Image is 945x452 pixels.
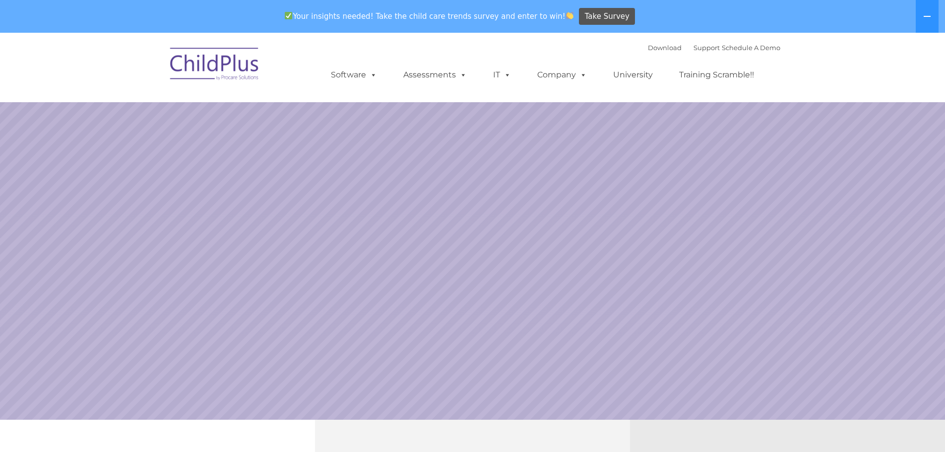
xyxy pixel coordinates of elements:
a: University [603,65,663,85]
font: | [648,44,780,52]
a: Download [648,44,682,52]
a: Software [321,65,387,85]
img: ChildPlus by Procare Solutions [165,41,264,90]
a: Take Survey [579,8,635,25]
a: Support [693,44,720,52]
a: Assessments [393,65,477,85]
a: IT [483,65,521,85]
span: Take Survey [585,8,630,25]
img: 👏 [566,12,573,19]
a: Training Scramble!! [669,65,764,85]
img: ✅ [285,12,292,19]
a: Schedule A Demo [722,44,780,52]
span: Your insights needed! Take the child care trends survey and enter to win! [281,6,578,26]
a: Company [527,65,597,85]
